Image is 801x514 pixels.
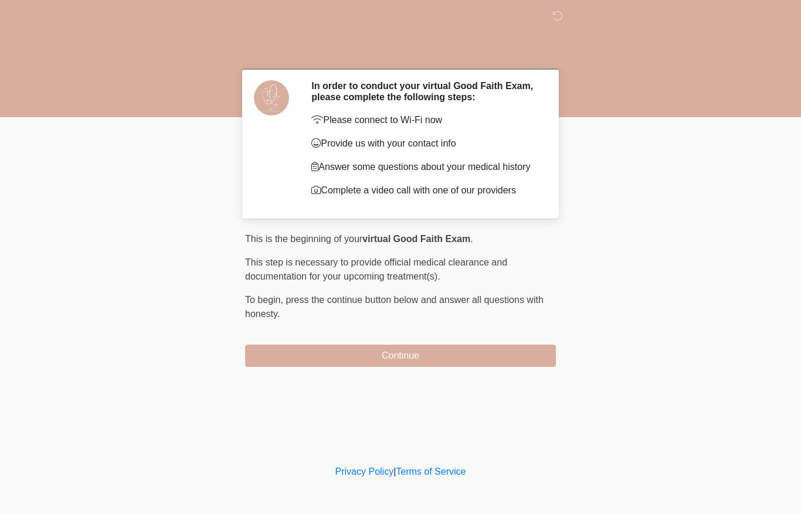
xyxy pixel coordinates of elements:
[236,42,565,64] h1: ‎ ‎
[396,467,466,476] a: Terms of Service
[311,80,538,103] h2: In order to conduct your virtual Good Faith Exam, please complete the following steps:
[245,345,556,367] button: Continue
[254,80,289,115] img: Agent Avatar
[311,160,538,174] p: Answer some questions about your medical history
[470,234,473,244] span: .
[335,467,394,476] a: Privacy Policy
[393,467,396,476] a: |
[311,183,538,198] p: Complete a video call with one of our providers
[362,234,470,244] strong: virtual Good Faith Exam
[311,137,538,151] p: Provide us with your contact info
[245,234,362,244] span: This is the beginning of your
[245,295,544,319] span: press the continue button below and answer all questions with honesty.
[245,295,286,305] span: To begin,
[233,9,249,23] img: DM Studio Logo
[245,257,507,281] span: This step is necessary to provide official medical clearance and documentation for your upcoming ...
[311,113,538,127] p: Please connect to Wi-Fi now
